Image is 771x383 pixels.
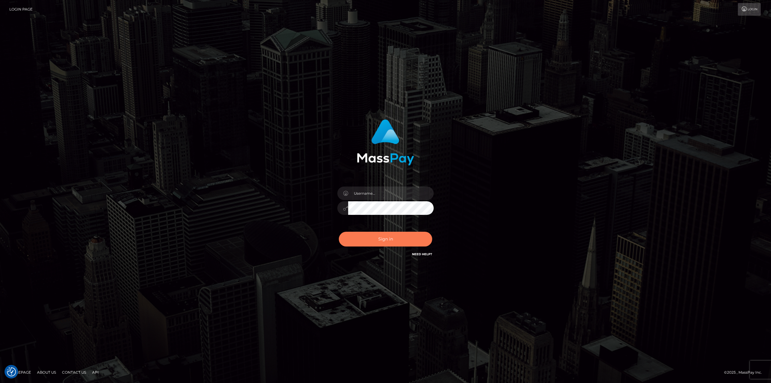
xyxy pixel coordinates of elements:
a: Contact Us [60,368,89,377]
a: About Us [35,368,58,377]
input: Username... [348,187,434,200]
a: Login Page [9,3,33,16]
button: Sign in [339,232,432,246]
img: Revisit consent button [7,367,16,376]
a: Need Help? [412,252,432,256]
div: © 2025 , MassPay Inc. [724,369,766,376]
a: Login [738,3,761,16]
a: API [90,368,101,377]
a: Homepage [7,368,33,377]
img: MassPay Login [357,119,414,165]
button: Consent Preferences [7,367,16,376]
